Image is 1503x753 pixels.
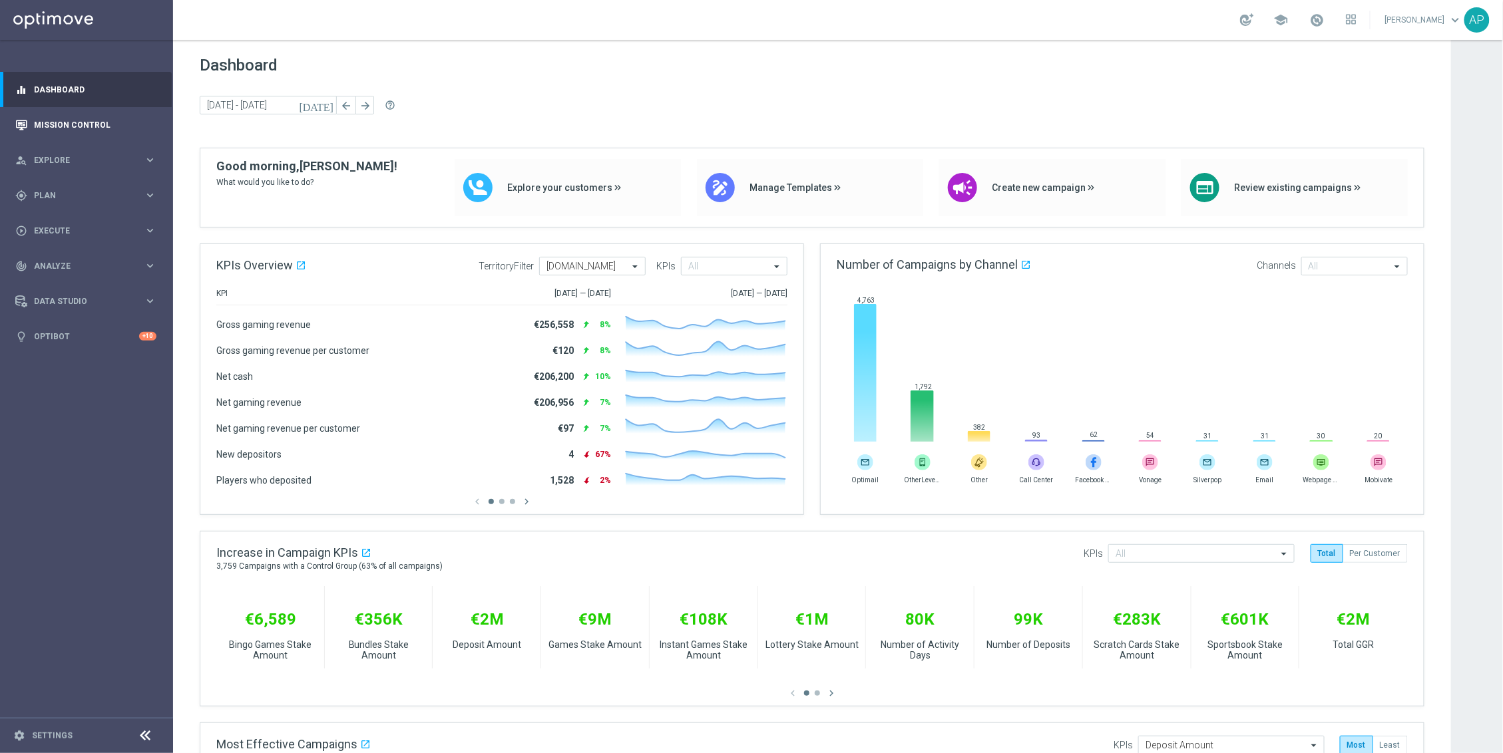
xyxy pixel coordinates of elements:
[13,730,25,742] i: settings
[15,295,144,307] div: Data Studio
[15,154,27,166] i: person_search
[34,227,144,235] span: Execute
[34,156,144,164] span: Explore
[15,72,156,107] div: Dashboard
[144,295,156,307] i: keyboard_arrow_right
[15,319,156,354] div: Optibot
[15,331,157,342] button: lightbulb Optibot +10
[1384,10,1464,30] a: [PERSON_NAME]keyboard_arrow_down
[34,319,139,354] a: Optibot
[15,190,157,201] button: gps_fixed Plan keyboard_arrow_right
[1448,13,1463,27] span: keyboard_arrow_down
[144,259,156,272] i: keyboard_arrow_right
[1274,13,1289,27] span: school
[144,224,156,237] i: keyboard_arrow_right
[32,732,73,740] a: Settings
[144,154,156,166] i: keyboard_arrow_right
[34,107,156,142] a: Mission Control
[139,332,156,341] div: +10
[15,155,157,166] button: person_search Explore keyboard_arrow_right
[15,225,144,237] div: Execute
[15,84,27,96] i: equalizer
[15,154,144,166] div: Explore
[15,296,157,307] button: Data Studio keyboard_arrow_right
[1464,7,1490,33] div: AP
[15,107,156,142] div: Mission Control
[34,72,156,107] a: Dashboard
[15,260,144,272] div: Analyze
[15,226,157,236] button: play_circle_outline Execute keyboard_arrow_right
[15,190,27,202] i: gps_fixed
[34,262,144,270] span: Analyze
[34,297,144,305] span: Data Studio
[34,192,144,200] span: Plan
[15,120,157,130] button: Mission Control
[15,331,27,343] i: lightbulb
[15,84,157,95] button: equalizer Dashboard
[15,190,144,202] div: Plan
[15,261,157,271] button: track_changes Analyze keyboard_arrow_right
[15,225,27,237] i: play_circle_outline
[144,189,156,202] i: keyboard_arrow_right
[15,260,27,272] i: track_changes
